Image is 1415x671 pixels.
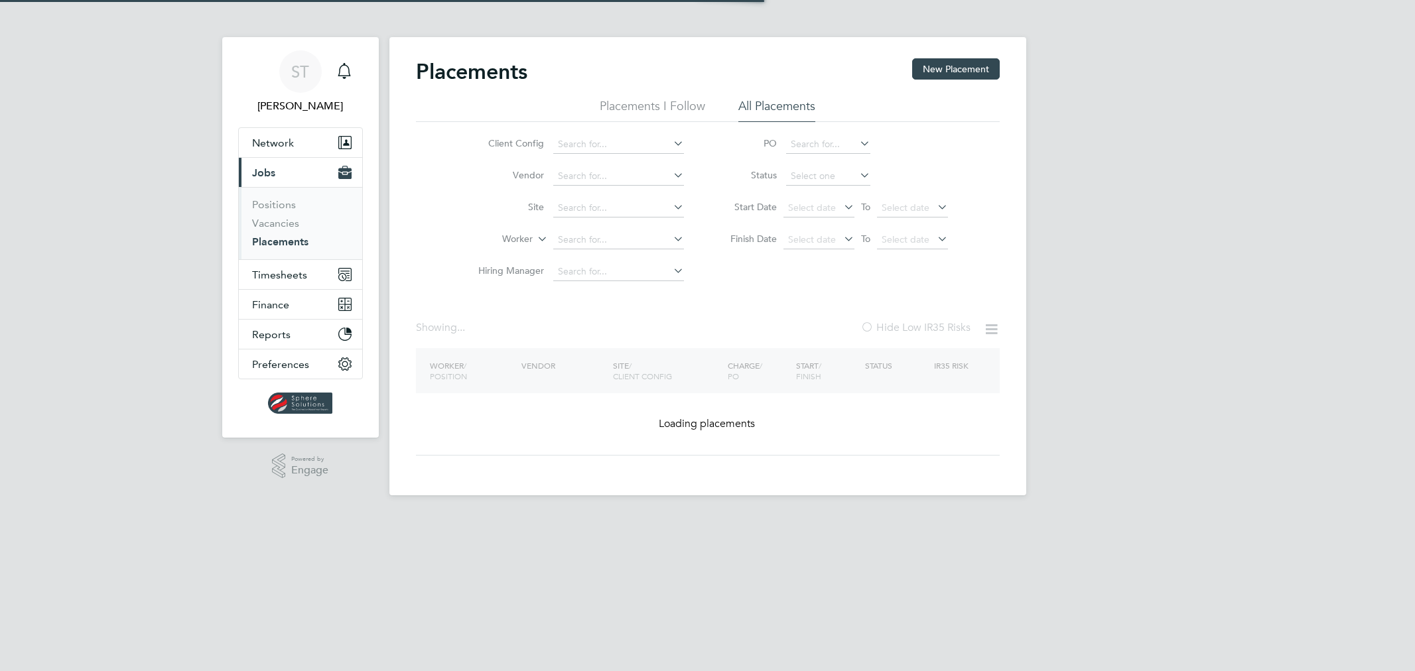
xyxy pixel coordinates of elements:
[268,393,332,414] img: spheresolutions-logo-retina.png
[857,230,874,247] span: To
[553,199,684,217] input: Search for...
[252,269,307,281] span: Timesheets
[252,235,308,248] a: Placements
[252,166,275,179] span: Jobs
[252,217,299,229] a: Vacancies
[222,37,379,438] nav: Main navigation
[252,358,309,371] span: Preferences
[252,298,289,311] span: Finance
[468,265,544,276] label: Hiring Manager
[788,233,836,245] span: Select date
[239,187,362,259] div: Jobs
[600,98,705,122] li: Placements I Follow
[553,135,684,154] input: Search for...
[456,233,533,246] label: Worker
[553,263,684,281] input: Search for...
[238,393,363,414] a: Go to home page
[860,321,971,334] label: Hide Low IR35 Risks
[238,98,363,114] span: Selin Thomas
[717,169,777,181] label: Status
[252,198,296,211] a: Positions
[857,198,874,215] span: To
[717,137,777,149] label: PO
[252,328,291,341] span: Reports
[239,320,362,349] button: Reports
[468,137,544,149] label: Client Config
[468,169,544,181] label: Vendor
[882,202,929,213] span: Select date
[553,167,684,186] input: Search for...
[717,201,777,213] label: Start Date
[239,290,362,319] button: Finance
[788,202,836,213] span: Select date
[738,98,815,122] li: All Placements
[239,349,362,379] button: Preferences
[291,63,309,80] span: ST
[239,260,362,289] button: Timesheets
[238,50,363,114] a: ST[PERSON_NAME]
[553,231,684,249] input: Search for...
[252,137,294,149] span: Network
[291,465,328,476] span: Engage
[786,167,870,186] input: Select one
[291,454,328,465] span: Powered by
[468,201,544,213] label: Site
[717,233,777,245] label: Finish Date
[239,128,362,157] button: Network
[272,454,328,479] a: Powered byEngage
[239,158,362,187] button: Jobs
[786,135,870,154] input: Search for...
[416,321,468,335] div: Showing
[457,321,465,334] span: ...
[416,58,527,85] h2: Placements
[882,233,929,245] span: Select date
[912,58,1000,80] button: New Placement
